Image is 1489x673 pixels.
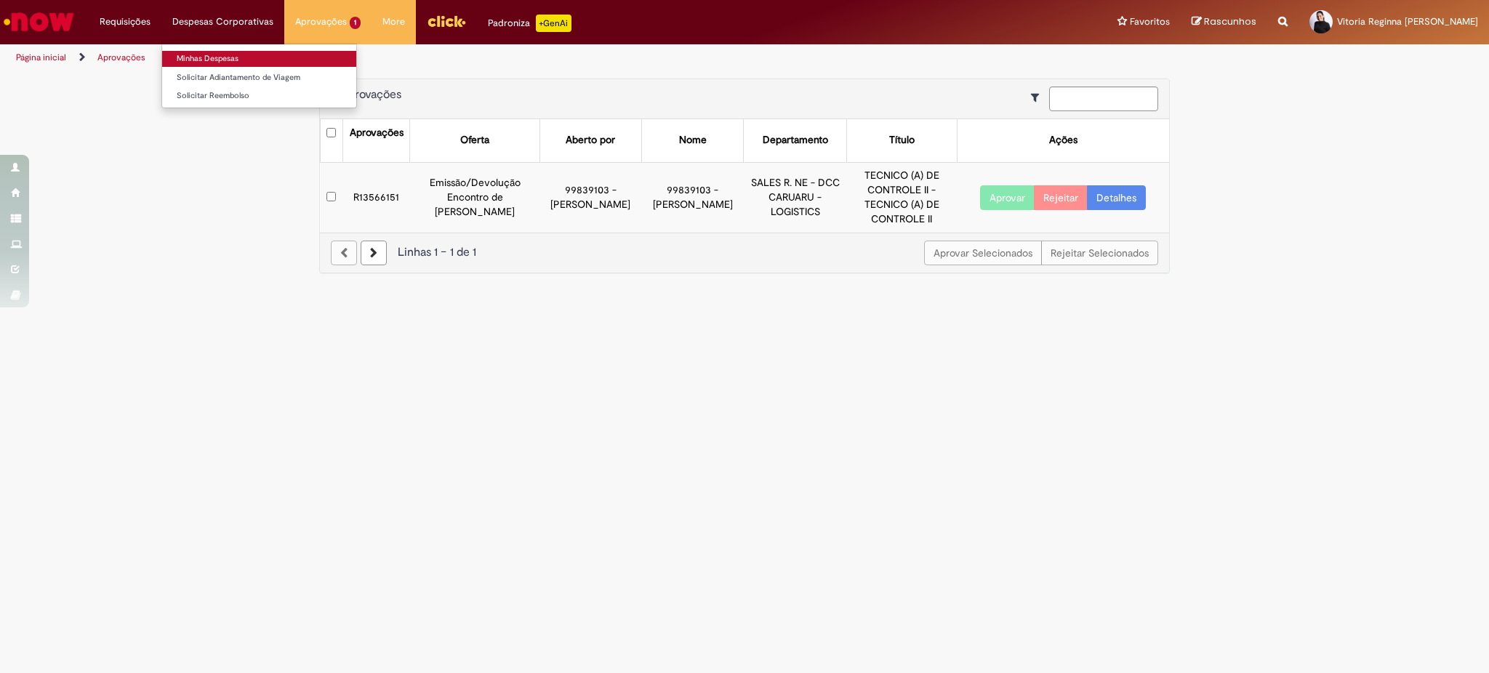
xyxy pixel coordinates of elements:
[1192,15,1256,29] a: Rascunhos
[341,87,401,102] span: Aprovações
[763,133,828,148] div: Departamento
[1087,185,1146,210] a: Detalhes
[488,15,571,32] div: Padroniza
[97,52,145,63] a: Aprovações
[350,17,361,29] span: 1
[980,185,1035,210] button: Aprovar
[642,162,744,232] td: 99839103 - [PERSON_NAME]
[427,10,466,32] img: click_logo_yellow_360x200.png
[1204,15,1256,28] span: Rascunhos
[539,162,641,232] td: 99839103 - [PERSON_NAME]
[846,162,957,232] td: TECNICO (A) DE CONTROLE II - TECNICO (A) DE CONTROLE II
[172,15,273,29] span: Despesas Corporativas
[342,119,410,162] th: Aprovações
[1031,92,1046,102] i: Mostrar filtros para: Suas Solicitações
[100,15,150,29] span: Requisições
[1,7,76,36] img: ServiceNow
[331,244,1158,261] div: Linhas 1 − 1 de 1
[16,52,66,63] a: Página inicial
[295,15,347,29] span: Aprovações
[744,162,846,232] td: SALES R. NE - DCC CARUARU - LOGISTICS
[11,44,982,71] ul: Trilhas de página
[1049,133,1077,148] div: Ações
[162,51,356,67] a: Minhas Despesas
[460,133,489,148] div: Oferta
[382,15,405,29] span: More
[1034,185,1088,210] button: Rejeitar
[162,70,356,86] a: Solicitar Adiantamento de Viagem
[536,15,571,32] p: +GenAi
[161,44,357,108] ul: Despesas Corporativas
[679,133,707,148] div: Nome
[350,126,404,140] div: Aprovações
[566,133,615,148] div: Aberto por
[1337,15,1478,28] span: Vitoria Reginna [PERSON_NAME]
[342,162,410,232] td: R13566151
[1130,15,1170,29] span: Favoritos
[410,162,539,232] td: Emissão/Devolução Encontro de [PERSON_NAME]
[889,133,915,148] div: Título
[162,88,356,104] a: Solicitar Reembolso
